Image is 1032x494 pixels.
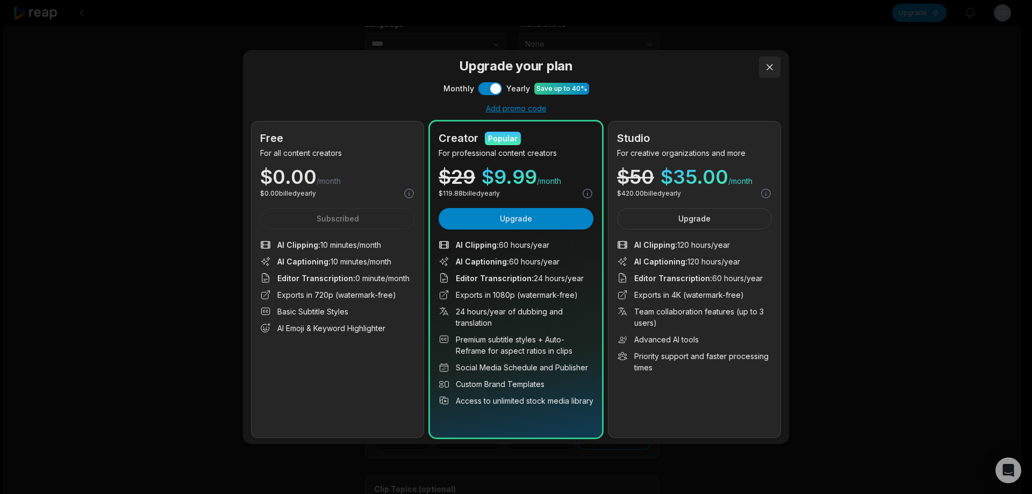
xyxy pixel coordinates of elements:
div: Save up to 40% [536,84,587,94]
span: Editor Transcription : [634,274,712,283]
span: Editor Transcription : [277,274,355,283]
span: /month [317,176,341,187]
button: Upgrade [617,208,772,230]
p: $ 420.00 billed yearly [617,189,681,198]
p: For creative organizations and more [617,147,772,159]
span: /month [728,176,752,187]
li: Exports in 720p (watermark-free) [260,289,415,300]
span: AI Clipping : [456,240,499,249]
span: 60 hours/year [456,239,549,250]
button: Upgrade [439,208,593,230]
span: 10 minutes/month [277,239,381,250]
li: Custom Brand Templates [439,378,593,390]
span: $ 0.00 [260,167,317,187]
span: 120 hours/year [634,239,730,250]
span: 120 hours/year [634,256,740,267]
span: AI Clipping : [277,240,320,249]
li: Premium subtitle styles + Auto-Reframe for aspect ratios in clips [439,334,593,356]
p: $ 119.88 billed yearly [439,189,500,198]
div: $ 29 [439,167,475,187]
li: Basic Subtitle Styles [260,306,415,317]
div: $ 50 [617,167,654,187]
span: 10 minutes/month [277,256,391,267]
span: AI Captioning : [277,257,331,266]
li: Team collaboration features (up to 3 users) [617,306,772,328]
h2: Free [260,130,283,146]
div: Open Intercom Messenger [995,457,1021,483]
span: $ 9.99 [482,167,537,187]
span: $ 35.00 [661,167,728,187]
span: Yearly [506,83,530,94]
span: Editor Transcription : [456,274,534,283]
h2: Studio [617,130,650,146]
span: 60 hours/year [456,256,560,267]
li: 24 hours/year of dubbing and translation [439,306,593,328]
li: Exports in 4K (watermark-free) [617,289,772,300]
h2: Creator [439,130,478,146]
p: $ 0.00 billed yearly [260,189,316,198]
span: 24 hours/year [456,273,584,284]
p: For all content creators [260,147,415,159]
span: /month [537,176,561,187]
li: AI Emoji & Keyword Highlighter [260,323,415,334]
span: AI Captioning : [634,257,687,266]
h3: Upgrade your plan [252,56,780,76]
li: Exports in 1080p (watermark-free) [439,289,593,300]
span: AI Clipping : [634,240,677,249]
li: Priority support and faster processing times [617,350,772,373]
span: Monthly [443,83,474,94]
span: 60 hours/year [634,273,763,284]
span: AI Captioning : [456,257,509,266]
li: Social Media Schedule and Publisher [439,362,593,373]
li: Advanced AI tools [617,334,772,345]
p: For professional content creators [439,147,593,159]
li: Access to unlimited stock media library [439,395,593,406]
span: 0 minute/month [277,273,410,284]
div: Add promo code [252,104,780,113]
div: Popular [488,133,518,144]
